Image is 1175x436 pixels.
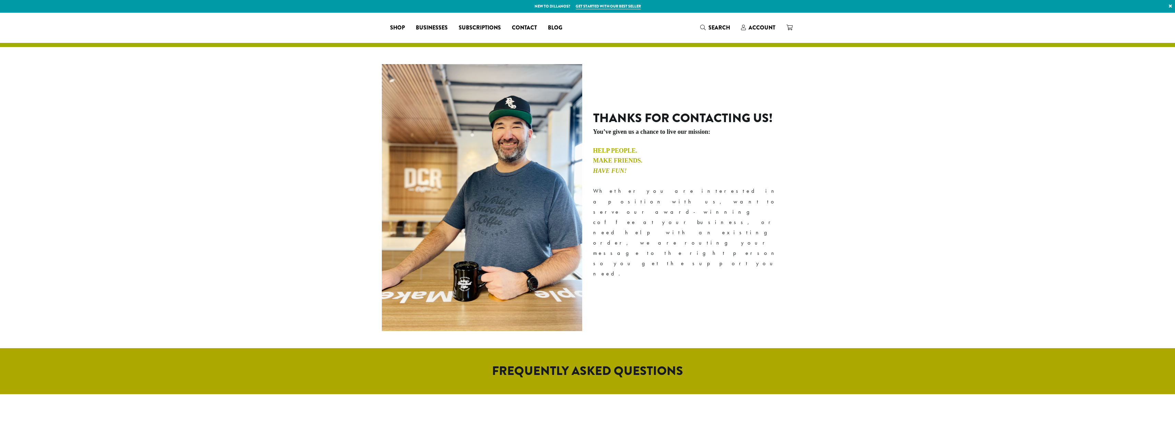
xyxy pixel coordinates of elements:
a: Shop [385,22,410,33]
a: Search [695,22,736,33]
h4: Help People. [593,147,794,155]
span: Subscriptions [459,24,501,32]
span: Businesses [416,24,448,32]
a: Get started with our best seller [576,3,641,9]
span: Account [749,24,775,32]
span: Blog [548,24,562,32]
p: Whether you are interested in a position with us, want to serve our award-winning coffee at your ... [593,186,794,279]
h2: Thanks for contacting us! [593,111,794,126]
span: Shop [390,24,405,32]
h4: Make Friends. [593,157,794,165]
span: Contact [512,24,537,32]
h5: You’ve given us a chance to live our mission: [593,128,794,136]
span: Search [708,24,730,32]
em: Have Fun! [593,167,627,174]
